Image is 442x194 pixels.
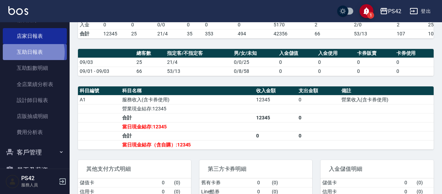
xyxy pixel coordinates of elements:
td: 入金 [78,20,102,29]
td: 66 [313,29,353,38]
td: 服務收入(含卡券使用) [120,95,254,104]
td: 0 [160,178,172,187]
td: 35 [185,29,203,38]
button: save [360,4,373,18]
td: 42356 [272,29,313,38]
th: 科目編號 [78,86,120,95]
td: 0 [102,20,129,29]
td: 12345 [254,113,297,122]
td: 合計 [120,131,254,140]
td: 當日現金結存（含自購）:12345 [120,140,254,149]
button: PS42 [377,4,404,18]
td: 0 [395,58,434,67]
th: 卡券使用 [395,49,434,58]
span: 第三方卡券明細 [208,166,304,172]
td: 0 [203,20,236,29]
span: 1 [367,12,374,19]
td: 12345 [102,29,129,38]
td: 2 [395,20,426,29]
a: 費用分析表 [3,124,67,140]
td: 0 [185,20,203,29]
td: 0 [277,67,316,76]
td: 21/4 [156,29,185,38]
a: 設計師日報表 [3,92,67,108]
td: 0 [316,58,355,67]
td: 21/4 [165,58,232,67]
td: 0 [355,58,394,67]
td: 5170 [272,20,313,29]
th: 指定客/不指定客 [165,49,232,58]
td: ( 0 ) [172,178,191,187]
td: 0 [297,113,339,122]
th: 入金儲值 [277,49,316,58]
td: 0 [129,20,156,29]
span: 其他支付方式明細 [86,166,183,172]
a: 店家日報表 [3,28,67,44]
a: 全店業績分析表 [3,76,67,92]
a: 店販抽成明細 [3,108,67,124]
td: 儲值卡 [321,178,403,187]
td: 09/01 - 09/03 [78,67,135,76]
td: 0 [236,20,272,29]
th: 總客數 [135,49,166,58]
td: 0 / 0 [156,20,185,29]
td: 25 [135,58,166,67]
td: 66 [135,67,166,76]
table: a dense table [78,49,434,76]
td: 營業現金結存:12345 [120,104,254,113]
th: 入金使用 [316,49,355,58]
td: 合計 [120,113,254,122]
span: 入金儲值明細 [329,166,425,172]
td: 0 [403,178,415,187]
td: 0 [277,58,316,67]
td: 353 [203,29,236,38]
table: a dense table [78,86,434,150]
td: A1 [78,95,120,104]
th: 卡券販賣 [355,49,394,58]
td: 25 [129,29,156,38]
th: 科目名稱 [120,86,254,95]
td: 0 [355,67,394,76]
div: PS42 [388,7,401,16]
td: 儲值卡 [78,178,160,187]
td: 53/13 [352,29,395,38]
td: 舊有卡券 [199,178,255,187]
td: 0/8/58 [232,67,277,76]
img: Logo [8,6,28,15]
td: 0 [254,131,297,140]
th: 備註 [340,86,434,95]
td: 09/03 [78,58,135,67]
td: ( 0 ) [415,178,434,187]
td: 0 [395,67,434,76]
td: 2 / 0 [352,20,395,29]
td: 2 [313,20,353,29]
h5: PS42 [21,175,57,182]
td: 53/13 [165,67,232,76]
th: 支出金額 [297,86,339,95]
td: 0/0/25 [232,58,277,67]
td: 12345 [254,95,297,104]
td: 0 [297,131,339,140]
img: Person [6,175,19,188]
td: 合計 [78,29,102,38]
a: 互助日報表 [3,44,67,60]
button: 登出 [407,5,434,18]
p: 服務人員 [21,182,57,188]
td: 營業收入(含卡券使用) [340,95,434,104]
th: 收入金額 [254,86,297,95]
td: 0 [255,178,270,187]
td: 0 [316,67,355,76]
a: 互助點數明細 [3,60,67,76]
button: 客戶管理 [3,143,67,161]
td: 0 [297,95,339,104]
button: 員工及薪資 [3,161,67,179]
th: 男/女/未知 [232,49,277,58]
td: 494 [236,29,272,38]
td: 當日現金結存:12345 [120,122,254,131]
td: 107 [395,29,426,38]
td: ( 0 ) [270,178,312,187]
